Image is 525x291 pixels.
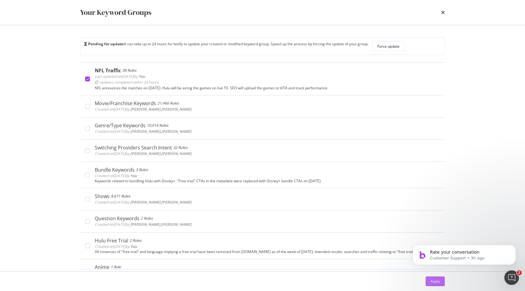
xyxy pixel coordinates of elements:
b: You [139,74,145,79]
div: NFL announces the matches on [DATE]. Hulu will be airing the games on live TV. SEO will upload th... [95,86,440,90]
span: 2 [517,270,522,275]
div: Keywords related to bundling Hulu with Disney+. "Free trial" CTAs in the metadata were replaced w... [95,179,440,183]
span: Created on [DATE] by [95,222,191,227]
span: Created on [DATE] by [95,200,191,205]
b: Pending for update: [88,41,124,46]
span: Created on [DATE] by [95,107,191,112]
span: Created on [DATE] by [95,244,137,249]
div: Question Keywords [95,215,139,221]
div: 10,014 Rules [147,122,168,128]
div: Anime [95,264,109,270]
button: Apply [426,276,445,286]
div: 2 Rules [141,215,153,221]
b: [PERSON_NAME].[PERSON_NAME] [130,129,191,134]
span: Created on [DATE] by [95,151,191,156]
div: Force update [377,44,400,49]
div: 2 Rules [129,238,142,244]
b: [PERSON_NAME].[PERSON_NAME] [130,200,191,205]
div: NFL Traffic [95,67,121,74]
div: Bundle Keywords [95,167,135,173]
button: Create a new Keyword Group [80,269,147,284]
b: [PERSON_NAME].[PERSON_NAME] [130,107,191,112]
div: Genre/Type Keywords [95,122,146,128]
div: Movie/Franchise Keywords [95,100,156,106]
div: It can take up to 24 hours for botify to update your created or modified keyword group. Speed up ... [84,41,369,51]
iframe: Intercom live chat [504,270,519,285]
div: Switching Providers Search Intent [95,145,172,151]
div: Your Keyword Groups [80,7,151,18]
div: Apply [431,279,440,284]
b: [PERSON_NAME].[PERSON_NAME] [130,151,191,156]
div: 3 Rules [136,167,148,173]
div: Hulu Free Trial [95,238,128,244]
b: [PERSON_NAME].[PERSON_NAME] [130,222,191,227]
b: You [130,244,137,249]
div: 8,671 Rules [111,193,130,199]
button: Force update [372,41,405,51]
span: Created on [DATE] by [95,173,137,178]
div: 32 Rules [173,145,187,151]
iframe: Intercom notifications message [403,232,525,275]
span: Created on [DATE] by [95,129,191,134]
div: All instances of "free trial" and language implying a free trial have been removed from [DOMAIN_N... [95,250,440,254]
div: Shows [95,193,110,199]
div: updates completed within 24 hours [100,80,159,85]
div: 21,466 Rules [157,100,179,106]
div: 1 Rule [111,264,121,270]
div: times [441,7,445,18]
span: Last updated on [DATE] by [95,74,145,79]
div: 38 Rules [122,67,136,74]
b: You [130,173,137,178]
